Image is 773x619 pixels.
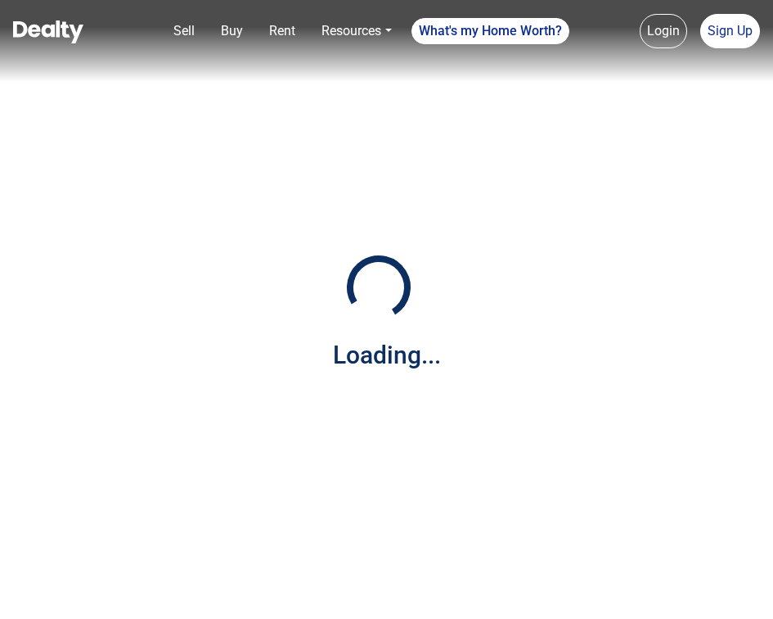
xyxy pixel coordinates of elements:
[640,14,687,48] a: Login
[338,246,420,328] img: Loading
[700,14,760,48] a: Sign Up
[263,15,302,47] a: Rent
[13,20,83,43] img: Dealty - Buy, Sell & Rent Homes
[411,18,569,44] a: What's my Home Worth?
[333,337,441,373] div: Loading...
[315,15,398,47] a: Resources
[167,15,201,47] a: Sell
[214,15,249,47] a: Buy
